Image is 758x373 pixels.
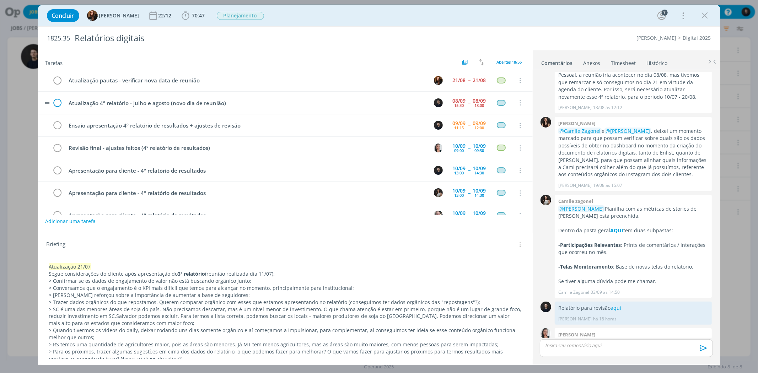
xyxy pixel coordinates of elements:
div: 10/09 [453,144,466,148]
div: Apresentação para cliente - 4º relatório de resultados [66,166,428,175]
button: T [433,75,444,86]
img: T [434,76,443,85]
img: C [434,188,443,197]
img: arrow-down-up.svg [479,59,484,65]
img: C [541,195,551,205]
strong: Participações Relevantes [560,242,621,248]
div: 10/09 [473,211,486,216]
div: 09/09 [473,121,486,126]
p: Planilha com as métricas de stories de [PERSON_NAME] está preenchida. [558,205,708,220]
div: 08/09 [453,98,466,103]
p: > Confirmar se os dados de engajamento de valor não está buscando orgânico junto; [49,277,522,285]
div: 10/09 [453,211,466,216]
button: C [433,97,444,108]
strong: Telas Monitoramento [560,263,613,270]
button: 7 [656,10,667,21]
p: > Para os próximos, trazer algumas sugestões em cima dos dados do relatório, o que podemos fazer ... [49,348,522,362]
span: -- [468,123,471,128]
p: Pessoal, a reunião iria acontecer no dia 08/08, mas tivemos que remarcar e só conseguimos no dia ... [558,71,708,101]
a: AQUI [610,227,623,234]
button: T[PERSON_NAME] [87,10,139,21]
a: Comentários [541,56,573,67]
div: 10/09 [453,166,466,171]
div: 7 [662,10,668,16]
div: 13:00 [455,193,464,197]
img: C [434,121,443,130]
span: Abertas 18/56 [497,59,522,65]
p: - : Prints de comentários / interações que ocorreu no mês. [558,242,708,256]
button: C [433,142,444,153]
button: Planejamento [216,11,264,20]
button: 70:47 [180,10,207,21]
span: -- [468,168,471,173]
div: Relatórios digitais [72,29,431,47]
span: conseguimos ter dados orgânicos das "repostagens"?); [350,299,480,306]
div: 21/08 [473,78,486,83]
div: 21/08 [453,78,466,83]
span: Segue considerações do cliente após apresentação do [49,270,178,277]
img: C [434,166,443,175]
span: 1825.35 [47,34,70,42]
span: -- [468,190,471,195]
span: -- [468,213,471,218]
div: Apresentação para cliente - 4º relatório de resultados [66,189,428,198]
p: [PERSON_NAME] [558,316,592,322]
div: 13:00 [455,171,464,175]
p: > Trazer dados orgânicos do que repostamos. Querem comparar orgânico com esses que estamos aprese... [49,299,522,306]
div: Revisão final - ajustes feitos (4º relatório de resultados) [66,144,428,152]
p: Relatório para revisão [558,304,708,312]
div: 12:00 [475,126,484,130]
div: 10/09 [453,188,466,193]
div: Apresentação para cliente - 4º relatório de resultados [66,211,428,220]
div: 14:30 [475,171,484,175]
span: Briefing [47,240,66,249]
img: drag-icon.svg [45,102,50,104]
span: 03/09 às 14:50 [591,289,620,296]
img: C [541,302,551,312]
a: Timesheet [611,56,636,67]
span: @Camile Zagonel [559,128,601,134]
div: 09:30 [475,148,484,152]
p: Camile Zagonel [558,289,589,296]
span: Tarefas [45,58,63,66]
div: 10/09 [473,144,486,148]
p: [PERSON_NAME] [558,104,592,111]
div: 18:00 [475,103,484,107]
div: Atualização 4º relatório - julho e agosto (novo dia de reunião) [66,99,428,108]
b: [PERSON_NAME] [558,120,595,126]
button: C [433,120,444,131]
span: (reunião realizada dia 11/07): [205,270,275,277]
p: Se tiver alguma dúvida pode me chamar. [558,278,708,285]
p: > SC é uma das menores áreas de soja do país. Não precisamos descartar, mas é um nível menor de i... [49,306,522,327]
div: 11:15 [455,126,464,130]
div: 22/12 [158,13,173,18]
div: 09:00 [455,148,464,152]
span: 19/08 às 15:07 [593,182,622,189]
p: e , deixei um momento marcado para que possam verificar sobre quais são os dados possíveis de obt... [558,128,708,178]
p: > Quando tivermos os vídeos do daily, deixar rodando uns dias somente orgânico e aí começamos a i... [49,327,522,341]
img: T [87,10,98,21]
p: [PERSON_NAME] [558,182,592,189]
p: > Conversamos que o engajamento é o KPI mais difícil que temos para alcançar no momento, principa... [49,285,522,292]
div: 14:30 [475,193,484,197]
div: 09/09 [453,121,466,126]
span: -- [468,78,471,83]
button: C [433,165,444,175]
img: C [541,328,551,339]
div: Anexos [584,60,601,67]
button: C [433,188,444,198]
span: Concluir [52,13,74,18]
img: G [434,211,443,220]
div: 15:30 [455,103,464,107]
strong: 3º relatório [178,270,205,277]
button: G [433,210,444,221]
span: -- [468,100,471,105]
span: @[PERSON_NAME] [606,128,650,134]
span: @[PERSON_NAME] [559,205,604,212]
button: Adicionar uma tarefa [45,215,96,228]
p: Dentro da pasta geral tem duas subpastas: [558,227,708,234]
p: - : Base de novas telas do relatório. [558,263,708,270]
div: 08/09 [473,98,486,103]
div: 10/09 [473,188,486,193]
